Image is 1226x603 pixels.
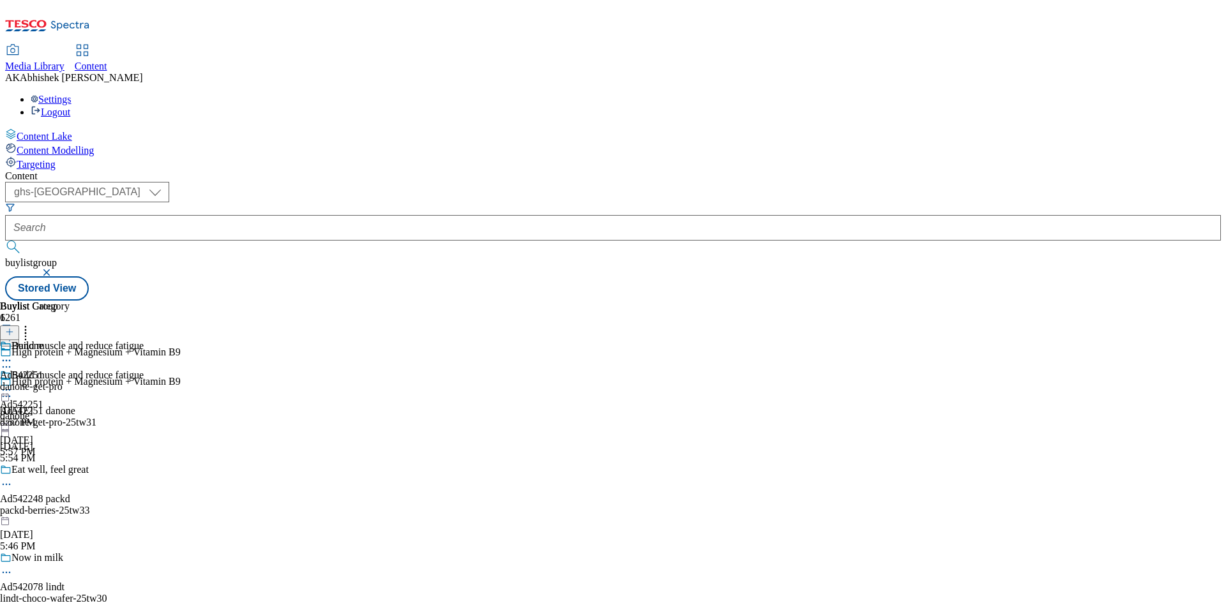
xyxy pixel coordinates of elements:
[11,340,43,352] div: Danone
[5,202,15,212] svg: Search Filters
[5,128,1221,142] a: Content Lake
[5,257,57,268] span: buylistgroup
[31,94,72,105] a: Settings
[11,346,181,358] div: High protein + Magnesium + Vitamin B9
[11,369,144,381] div: Build muscle and reduce fatigue
[5,215,1221,241] input: Search
[75,61,107,71] span: Content
[11,552,63,563] div: Now in milk
[17,145,94,156] span: Content Modelling
[5,142,1221,156] a: Content Modelling
[17,159,56,170] span: Targeting
[5,45,64,72] a: Media Library
[5,276,89,301] button: Stored View
[11,340,144,352] div: Build muscle and reduce fatigue
[5,170,1221,182] div: Content
[11,376,181,387] div: High protein + Magnesium + Vitamin B9
[5,61,64,71] span: Media Library
[75,45,107,72] a: Content
[31,107,70,117] a: Logout
[5,156,1221,170] a: Targeting
[5,72,20,83] span: AK
[17,131,72,142] span: Content Lake
[11,464,89,475] div: Eat well, feel great
[20,72,142,83] span: Abhishek [PERSON_NAME]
